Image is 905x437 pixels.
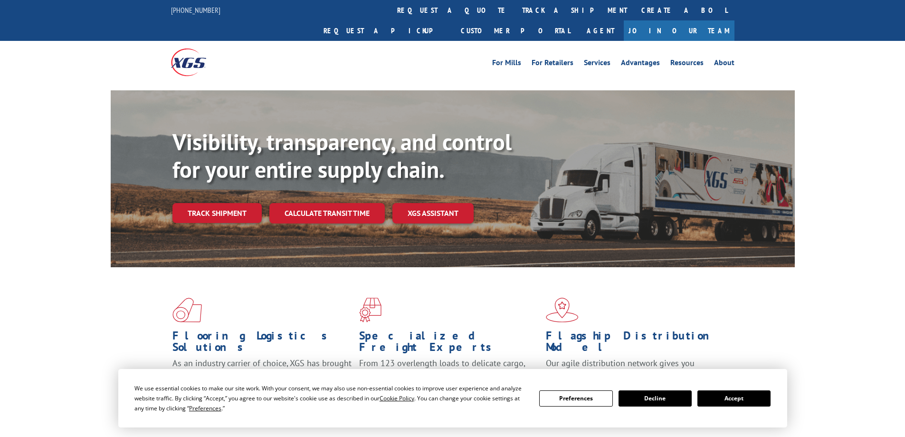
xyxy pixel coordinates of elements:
[624,20,734,41] a: Join Our Team
[492,59,521,69] a: For Mills
[584,59,610,69] a: Services
[359,298,381,322] img: xgs-icon-focused-on-flooring-red
[172,203,262,223] a: Track shipment
[316,20,454,41] a: Request a pickup
[539,390,612,407] button: Preferences
[392,203,474,223] a: XGS ASSISTANT
[172,358,352,391] span: As an industry carrier of choice, XGS has brought innovation and dedication to flooring logistics...
[546,330,725,358] h1: Flagship Distribution Model
[621,59,660,69] a: Advantages
[359,358,539,400] p: From 123 overlength loads to delicate cargo, our experienced staff knows the best way to move you...
[118,369,787,427] div: Cookie Consent Prompt
[532,59,573,69] a: For Retailers
[670,59,704,69] a: Resources
[697,390,771,407] button: Accept
[269,203,385,223] a: Calculate transit time
[380,394,414,402] span: Cookie Policy
[189,404,221,412] span: Preferences
[714,59,734,69] a: About
[577,20,624,41] a: Agent
[546,358,721,380] span: Our agile distribution network gives you nationwide inventory management on demand.
[134,383,528,413] div: We use essential cookies to make our site work. With your consent, we may also use non-essential ...
[546,298,579,322] img: xgs-icon-flagship-distribution-model-red
[172,330,352,358] h1: Flooring Logistics Solutions
[172,298,202,322] img: xgs-icon-total-supply-chain-intelligence-red
[171,5,220,15] a: [PHONE_NUMBER]
[359,330,539,358] h1: Specialized Freight Experts
[172,127,512,184] b: Visibility, transparency, and control for your entire supply chain.
[619,390,692,407] button: Decline
[454,20,577,41] a: Customer Portal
